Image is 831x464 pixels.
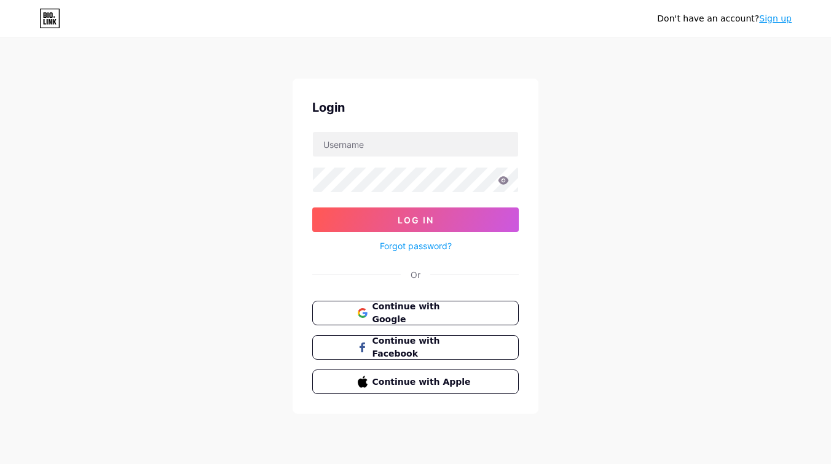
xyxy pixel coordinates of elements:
div: Or [411,268,420,281]
span: Continue with Apple [372,376,474,389]
span: Continue with Facebook [372,334,474,360]
button: Log In [312,207,519,232]
a: Forgot password? [380,239,452,252]
button: Continue with Google [312,301,519,325]
div: Don't have an account? [657,12,792,25]
a: Sign up [759,14,792,23]
input: Username [313,132,518,157]
span: Continue with Google [372,300,474,326]
div: Login [312,98,519,117]
span: Log In [398,215,434,225]
button: Continue with Facebook [312,335,519,360]
button: Continue with Apple [312,369,519,394]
